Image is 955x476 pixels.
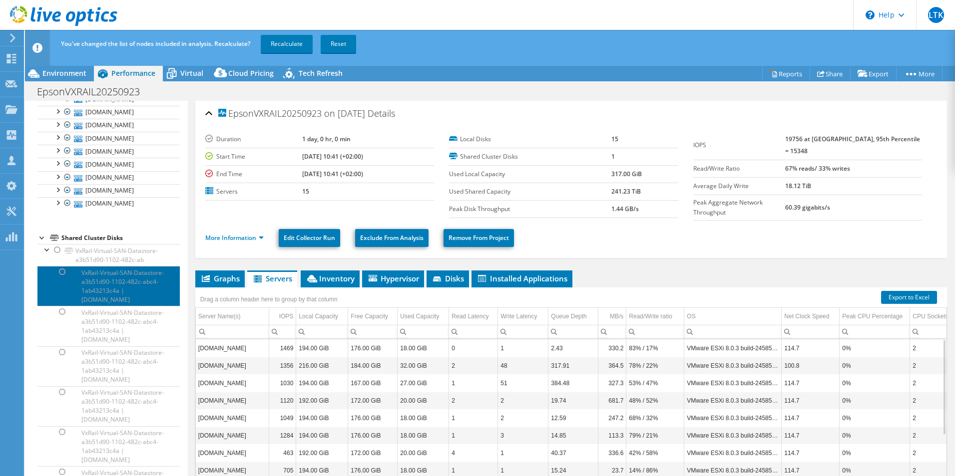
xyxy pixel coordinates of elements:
[684,427,782,444] td: Column OS, Value VMware ESXi 8.0.3 build-24585383
[684,409,782,427] td: Column OS, Value VMware ESXi 8.0.3 build-24585383
[296,374,348,392] td: Column Local Capacity, Value 194.00 GiB
[449,392,498,409] td: Column Read Latency, Value 2
[782,374,840,392] td: Column Net Clock Speed, Value 114.7
[296,427,348,444] td: Column Local Capacity, Value 194.00 GiB
[348,392,398,409] td: Column Free Capacity, Value 172.00 GiB
[598,374,626,392] td: Column MB/s, Value 327.3
[351,310,388,322] div: Free Capacity
[200,273,240,283] span: Graphs
[842,310,903,322] div: Peak CPU Percentage
[111,68,155,78] span: Performance
[269,427,296,444] td: Column IOPS, Value 1284
[684,308,782,325] td: OS Column
[498,308,548,325] td: Write Latency Column
[785,203,830,212] b: 60.39 gigabits/s
[196,427,269,444] td: Column Server Name(s), Value nl09027.epsonemear.com
[782,357,840,374] td: Column Net Clock Speed, Value 100.8
[296,409,348,427] td: Column Local Capacity, Value 194.00 GiB
[296,308,348,325] td: Local Capacity Column
[610,310,623,322] div: MB/s
[598,427,626,444] td: Column MB/s, Value 113.3
[548,308,598,325] td: Queue Depth Column
[498,444,548,462] td: Column Write Latency, Value 1
[306,273,355,283] span: Inventory
[198,310,241,322] div: Server Name(s)
[782,308,840,325] td: Net Clock Speed Column
[449,444,498,462] td: Column Read Latency, Value 4
[449,357,498,374] td: Column Read Latency, Value 2
[348,308,398,325] td: Free Capacity Column
[252,273,292,283] span: Servers
[205,134,303,144] label: Duration
[196,374,269,392] td: Column Server Name(s), Value nl09017.epsonemear.com
[196,357,269,374] td: Column Server Name(s), Value nl09015.epsonemear.com
[626,357,684,374] td: Column Read/Write ratio, Value 78% / 22%
[196,444,269,462] td: Column Server Name(s), Value nl09029.epsonemear.com
[37,244,180,266] a: VxRail-Virtual-SAN-Datastore-a3b51d90-1102-482c-ab
[348,374,398,392] td: Column Free Capacity, Value 167.00 GiB
[548,357,598,374] td: Column Queue Depth, Value 317.91
[684,325,782,338] td: Column OS, Filter cell
[348,427,398,444] td: Column Free Capacity, Value 176.00 GiB
[279,310,294,322] div: IOPS
[598,444,626,462] td: Column MB/s, Value 336.6
[548,427,598,444] td: Column Queue Depth, Value 14.85
[626,325,684,338] td: Column Read/Write ratio, Filter cell
[693,181,785,191] label: Average Daily Write
[198,292,340,306] div: Drag a column header here to group by that column
[548,374,598,392] td: Column Queue Depth, Value 384.48
[37,171,180,184] a: [DOMAIN_NAME]
[498,357,548,374] td: Column Write Latency, Value 48
[302,135,351,143] b: 1 day, 0 hr, 0 min
[896,66,943,81] a: More
[398,339,449,357] td: Column Used Capacity, Value 18.00 GiB
[626,308,684,325] td: Read/Write ratio Column
[296,392,348,409] td: Column Local Capacity, Value 192.00 GiB
[269,325,296,338] td: Column IOPS, Filter cell
[598,357,626,374] td: Column MB/s, Value 364.5
[196,339,269,357] td: Column Server Name(s), Value nl09028.epsonemear.com
[626,427,684,444] td: Column Read/Write ratio, Value 79% / 21%
[398,427,449,444] td: Column Used Capacity, Value 18.00 GiB
[61,232,180,244] div: Shared Cluster Disks
[785,182,811,190] b: 18.12 TiB
[785,135,920,155] b: 19756 at [GEOGRAPHIC_DATA], 95th Percentile = 15348
[548,444,598,462] td: Column Queue Depth, Value 40.37
[928,7,944,23] span: LTK
[196,308,269,325] td: Server Name(s) Column
[368,107,395,119] span: Details
[269,357,296,374] td: Column IOPS, Value 1356
[37,132,180,145] a: [DOMAIN_NAME]
[269,409,296,427] td: Column IOPS, Value 1049
[840,409,910,427] td: Column Peak CPU Percentage, Value 0%
[684,374,782,392] td: Column OS, Value VMware ESXi 8.0.3 build-24585383
[850,66,897,81] a: Export
[598,409,626,427] td: Column MB/s, Value 247.2
[302,170,363,178] b: [DATE] 10:41 (+02:00)
[218,109,365,119] span: EpsonVXRAIL20250923 on [DATE]
[261,35,313,53] a: Recalculate
[321,35,356,53] a: Reset
[626,374,684,392] td: Column Read/Write ratio, Value 53% / 47%
[626,392,684,409] td: Column Read/Write ratio, Value 48% / 52%
[477,273,567,283] span: Installed Applications
[498,392,548,409] td: Column Write Latency, Value 2
[449,374,498,392] td: Column Read Latency, Value 1
[37,386,180,426] a: VxRail-Virtual-SAN-Datastore-a3b51d90-1102-482c-abc4-1ab43213c4a | [DOMAIN_NAME]
[299,310,338,322] div: Local Capacity
[782,427,840,444] td: Column Net Clock Speed, Value 114.7
[684,444,782,462] td: Column OS, Value VMware ESXi 8.0.3 build-24585383
[348,339,398,357] td: Column Free Capacity, Value 176.00 GiB
[398,357,449,374] td: Column Used Capacity, Value 32.00 GiB
[269,444,296,462] td: Column IOPS, Value 463
[598,325,626,338] td: Column MB/s, Filter cell
[840,339,910,357] td: Column Peak CPU Percentage, Value 0%
[840,374,910,392] td: Column Peak CPU Percentage, Value 0%
[810,66,851,81] a: Share
[687,310,695,322] div: OS
[611,152,615,161] b: 1
[269,374,296,392] td: Column IOPS, Value 1030
[840,357,910,374] td: Column Peak CPU Percentage, Value 0%
[205,234,264,242] a: More Information
[449,187,611,197] label: Used Shared Capacity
